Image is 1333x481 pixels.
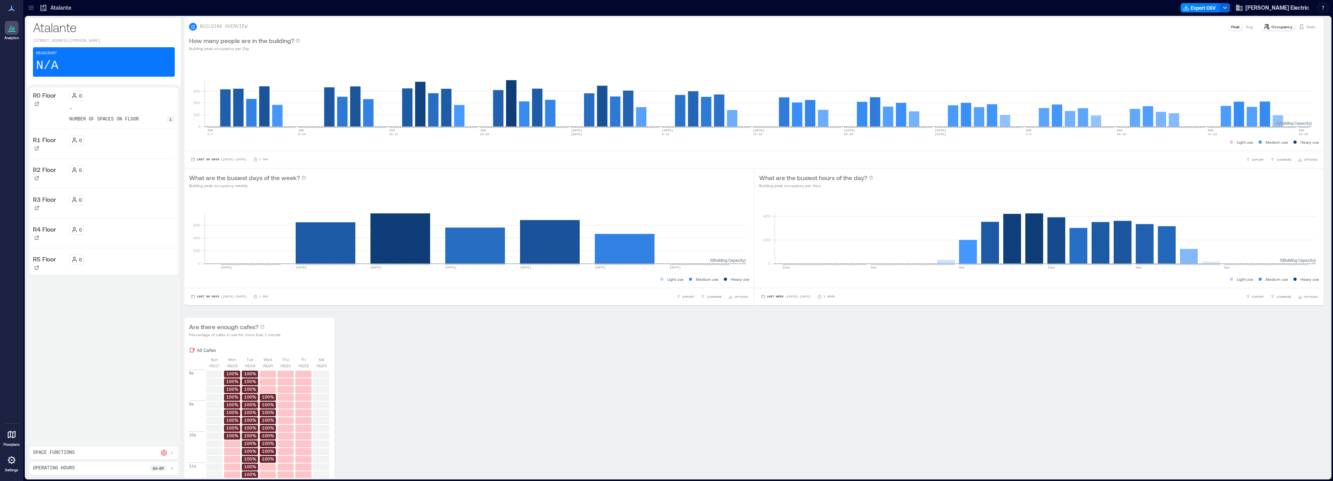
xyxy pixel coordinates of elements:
text: [DATE] [844,129,855,132]
tspan: 0 [198,124,200,129]
text: [DATE] [520,266,531,269]
span: OPTIONS [1304,157,1317,162]
tspan: 200 [763,237,770,242]
text: 22-28 [480,132,489,136]
p: number of spaces on floor [69,116,139,122]
p: Settings [5,468,18,472]
span: EXPORT [1252,157,1264,162]
text: 100% [244,371,256,376]
p: Visits [1306,24,1315,30]
text: AUG [1299,129,1304,132]
text: 100% [244,464,256,469]
p: Peak [1231,24,1240,30]
text: [DATE] [753,129,764,132]
p: Light use [667,276,684,282]
button: EXPORT [1244,156,1266,163]
text: 6-12 [662,132,669,136]
tspan: 0 [198,261,200,266]
tspan: 600 [193,89,200,93]
p: Headcount [36,50,57,57]
a: Floorplans [1,425,22,449]
text: 100% [226,433,238,438]
p: 08/19 [245,362,255,369]
button: EXPORT [1244,293,1266,301]
text: 12am [782,266,790,269]
text: 12pm [1047,266,1055,269]
p: Heavy use [1300,139,1319,145]
text: 100% [262,402,274,407]
p: R0 Floor [33,91,56,100]
p: [STREET_ADDRESS][PERSON_NAME] [33,38,175,44]
p: Occupancy [1271,24,1292,30]
text: 100% [244,394,256,399]
text: 100% [244,425,256,430]
p: 0 [79,137,82,143]
text: 100% [226,425,238,430]
p: Operating Hours [33,465,75,471]
span: COMPARE [1276,157,1292,162]
p: Avg [1246,24,1253,30]
text: AUG [1117,129,1123,132]
text: 10-16 [1117,132,1126,136]
p: 1 Day [259,157,269,162]
p: 0 [79,167,82,173]
text: 100% [262,410,274,415]
button: COMPARE [1269,156,1293,163]
p: Space Functions [33,450,75,456]
p: Thu [282,356,289,362]
p: 0 [79,197,82,203]
p: Sat [319,356,324,362]
p: What are the busiest days of the week? [189,173,300,182]
p: 8a [189,370,194,376]
tspan: 0 [768,261,770,266]
text: 100% [226,417,238,423]
text: [DATE] [935,132,946,136]
text: 100% [244,448,256,454]
button: EXPORT [675,293,696,301]
p: 08/23 [316,362,327,369]
text: [DATE] [571,129,582,132]
button: COMPARE [699,293,723,301]
a: Settings [2,451,21,475]
text: 100% [244,472,256,477]
text: 100% [244,402,256,407]
text: [DATE] [595,266,606,269]
p: 10a [189,432,196,438]
text: 13-19 [753,132,762,136]
tspan: 400 [763,214,770,218]
p: 0 [79,93,82,99]
button: OPTIONS [1296,156,1319,163]
text: 100% [226,379,238,384]
p: What are the busiest hours of the day? [759,173,867,182]
p: Mon [228,356,236,362]
p: How many people are in the building? [189,36,294,45]
text: [DATE] [296,266,307,269]
span: [PERSON_NAME] Electric [1245,4,1309,12]
button: OPTIONS [727,293,749,301]
text: [DATE] [221,266,232,269]
text: 1-7 [207,132,213,136]
span: OPTIONS [734,294,748,299]
text: 17-23 [1208,132,1217,136]
tspan: 400 [193,235,200,240]
p: Building peak occupancy weekly [189,182,306,189]
button: Last Week |[DATE]-[DATE] [759,293,813,301]
p: 08/21 [281,362,291,369]
p: R2 Floor [33,165,56,174]
text: 100% [262,425,274,430]
text: 100% [244,456,256,461]
p: All Cafes [197,347,216,353]
text: 100% [262,394,274,399]
text: 100% [244,441,256,446]
p: Fri [301,356,306,362]
button: OPTIONS [1296,293,1319,301]
span: EXPORT [682,294,694,299]
text: 100% [226,371,238,376]
p: 1 [169,116,172,122]
text: 100% [244,417,256,423]
p: Floorplans [3,442,20,447]
text: 8pm [1224,266,1230,269]
text: 100% [244,433,256,438]
text: JUN [389,129,395,132]
span: COMPARE [707,294,722,299]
